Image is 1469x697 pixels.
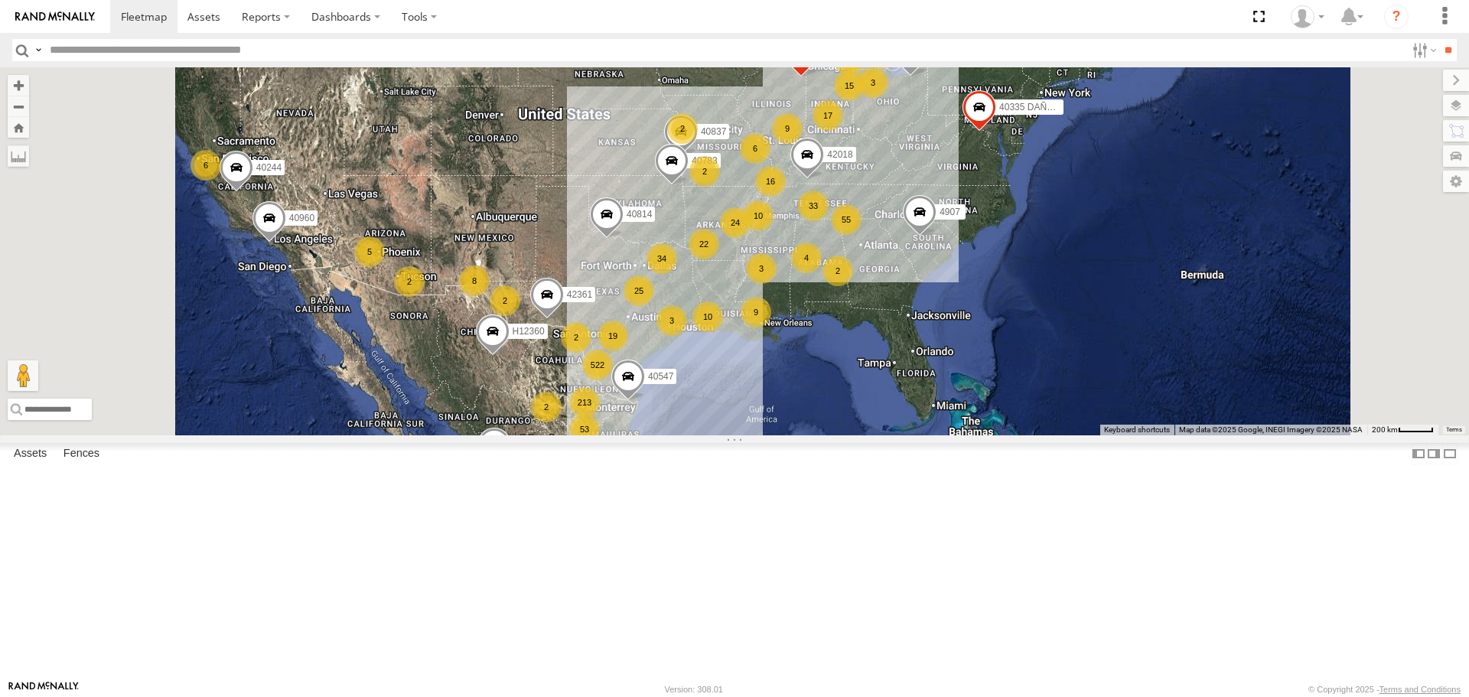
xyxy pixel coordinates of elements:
[1384,5,1409,29] i: ?
[791,243,822,273] div: 4
[1442,443,1458,465] label: Hide Summary Table
[743,200,774,231] div: 10
[582,350,613,380] div: 522
[667,113,698,144] div: 2
[531,392,562,422] div: 2
[1179,425,1363,434] span: Map data ©2025 Google, INEGI Imagery ©2025 NASA
[8,75,29,96] button: Zoom in
[627,210,652,220] span: 40814
[858,67,888,98] div: 3
[689,229,719,259] div: 22
[755,166,786,197] div: 16
[798,191,829,221] div: 33
[1411,443,1426,465] label: Dock Summary Table to the Left
[8,145,29,167] label: Measure
[8,96,29,117] button: Zoom out
[490,285,520,316] div: 2
[656,305,687,336] div: 3
[665,685,723,694] div: Version: 308.01
[940,207,960,217] span: 4907
[692,301,723,332] div: 10
[1443,171,1469,192] label: Map Settings
[256,162,282,173] span: 40244
[746,253,777,284] div: 3
[740,133,770,164] div: 6
[1379,685,1461,694] a: Terms and Conditions
[831,204,862,235] div: 55
[720,207,751,238] div: 24
[15,11,95,22] img: rand-logo.svg
[513,326,545,337] span: H12360
[1285,5,1330,28] div: Aurora Salinas
[1446,426,1462,432] a: Terms (opens in new tab)
[1372,425,1398,434] span: 200 km
[999,103,1067,113] span: 40335 DAÑADO
[289,213,314,223] span: 40960
[32,39,44,61] label: Search Query
[827,150,852,161] span: 42018
[1104,425,1170,435] button: Keyboard shortcuts
[647,243,677,274] div: 34
[394,266,425,297] div: 2
[8,682,79,697] a: Visit our Website
[822,256,853,286] div: 2
[191,150,221,181] div: 6
[56,444,107,465] label: Fences
[834,70,865,101] div: 15
[1406,39,1439,61] label: Search Filter Options
[8,360,38,391] button: Drag Pegman onto the map to open Street View
[354,236,385,267] div: 5
[569,414,600,445] div: 53
[1308,685,1461,694] div: © Copyright 2025 -
[813,100,843,131] div: 17
[459,265,490,296] div: 8
[772,113,803,144] div: 9
[1367,425,1438,435] button: Map Scale: 200 km per 43 pixels
[741,297,771,327] div: 9
[689,156,720,187] div: 2
[8,117,29,138] button: Zoom Home
[6,444,54,465] label: Assets
[561,322,591,353] div: 2
[1426,443,1441,465] label: Dock Summary Table to the Right
[567,289,592,300] span: 42361
[598,321,628,351] div: 19
[624,275,654,306] div: 25
[569,387,600,418] div: 213
[701,127,726,138] span: 40837
[648,372,673,383] span: 40547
